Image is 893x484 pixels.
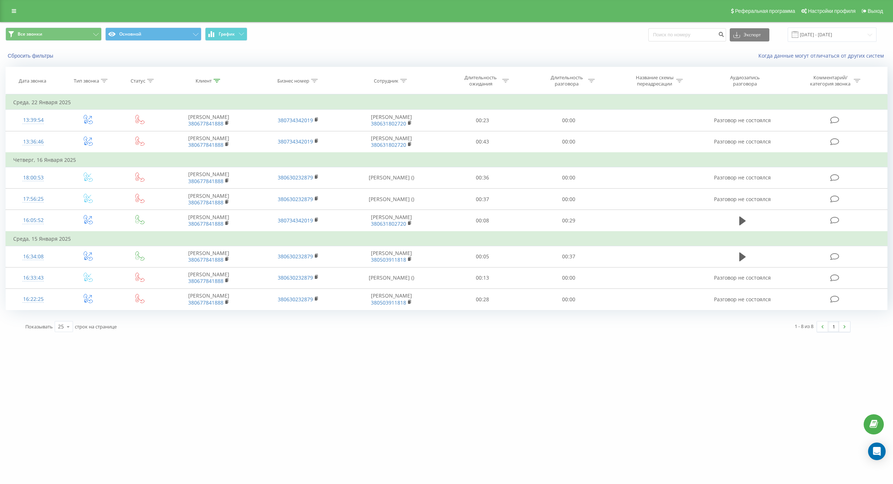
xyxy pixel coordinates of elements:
[526,210,612,232] td: 00:29
[440,267,526,288] td: 00:13
[343,210,440,232] td: [PERSON_NAME]
[6,52,57,59] button: Сбросить фильтры
[164,246,254,267] td: [PERSON_NAME]
[278,138,313,145] a: 380734342019
[164,167,254,188] td: [PERSON_NAME]
[277,78,309,84] div: Бизнес номер
[371,120,406,127] a: 380631802720
[164,267,254,288] td: [PERSON_NAME]
[440,289,526,310] td: 00:28
[735,8,795,14] span: Реферальная программа
[278,174,313,181] a: 380630232879
[343,289,440,310] td: [PERSON_NAME]
[188,256,223,263] a: 380677841888
[278,117,313,124] a: 380734342019
[374,78,398,84] div: Сотрудник
[219,32,235,37] span: График
[75,323,117,330] span: строк на странице
[526,246,612,267] td: 00:37
[58,323,64,330] div: 25
[188,178,223,185] a: 380677841888
[13,250,54,264] div: 16:34:08
[730,28,769,41] button: Экспорт
[18,31,42,37] span: Все звонки
[343,110,440,131] td: [PERSON_NAME]
[440,246,526,267] td: 00:05
[808,8,856,14] span: Настройки профиля
[526,189,612,210] td: 00:00
[188,220,223,227] a: 380677841888
[13,113,54,127] div: 13:39:54
[526,289,612,310] td: 00:00
[164,131,254,153] td: [PERSON_NAME]
[188,299,223,306] a: 380677841888
[343,267,440,288] td: [PERSON_NAME] ()
[440,110,526,131] td: 00:23
[6,95,887,110] td: Среда, 22 Января 2025
[721,74,769,87] div: Аудиозапись разговора
[547,74,586,87] div: Длительность разговора
[278,253,313,260] a: 380630232879
[13,135,54,149] div: 13:36:46
[343,246,440,267] td: [PERSON_NAME]
[526,167,612,188] td: 00:00
[278,196,313,203] a: 380630232879
[795,323,813,330] div: 1 - 8 из 8
[188,120,223,127] a: 380677841888
[526,110,612,131] td: 00:00
[758,52,887,59] a: Когда данные могут отличаться от других систем
[371,141,406,148] a: 380631802720
[278,274,313,281] a: 380630232879
[19,78,46,84] div: Дата звонка
[440,131,526,153] td: 00:43
[635,74,674,87] div: Название схемы переадресации
[371,299,406,306] a: 380503911818
[440,167,526,188] td: 00:36
[164,189,254,210] td: [PERSON_NAME]
[188,141,223,148] a: 380677841888
[828,321,839,332] a: 1
[714,296,771,303] span: Разговор не состоялся
[25,323,53,330] span: Показывать
[714,196,771,203] span: Разговор не состоялся
[13,271,54,285] div: 16:33:43
[188,277,223,284] a: 380677841888
[371,220,406,227] a: 380631802720
[6,153,887,167] td: Четверг, 16 Января 2025
[343,131,440,153] td: [PERSON_NAME]
[648,28,726,41] input: Поиск по номеру
[343,167,440,188] td: [PERSON_NAME] ()
[714,274,771,281] span: Разговор не состоялся
[809,74,852,87] div: Комментарий/категория звонка
[13,192,54,206] div: 17:56:25
[371,256,406,263] a: 380503911818
[440,189,526,210] td: 00:37
[13,292,54,306] div: 16:22:25
[868,8,883,14] span: Выход
[74,78,99,84] div: Тип звонка
[205,28,247,41] button: График
[6,28,102,41] button: Все звонки
[714,138,771,145] span: Разговор не состоялся
[13,213,54,228] div: 16:05:52
[164,110,254,131] td: [PERSON_NAME]
[6,232,887,246] td: Среда, 15 Января 2025
[526,267,612,288] td: 00:00
[461,74,500,87] div: Длительность ожидания
[188,199,223,206] a: 380677841888
[343,189,440,210] td: [PERSON_NAME] ()
[131,78,145,84] div: Статус
[278,217,313,224] a: 380734342019
[105,28,201,41] button: Основной
[278,296,313,303] a: 380630232879
[714,117,771,124] span: Разговор не состоялся
[164,289,254,310] td: [PERSON_NAME]
[868,443,886,460] div: Open Intercom Messenger
[196,78,212,84] div: Клиент
[440,210,526,232] td: 00:08
[526,131,612,153] td: 00:00
[164,210,254,232] td: [PERSON_NAME]
[714,174,771,181] span: Разговор не состоялся
[13,171,54,185] div: 18:00:53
